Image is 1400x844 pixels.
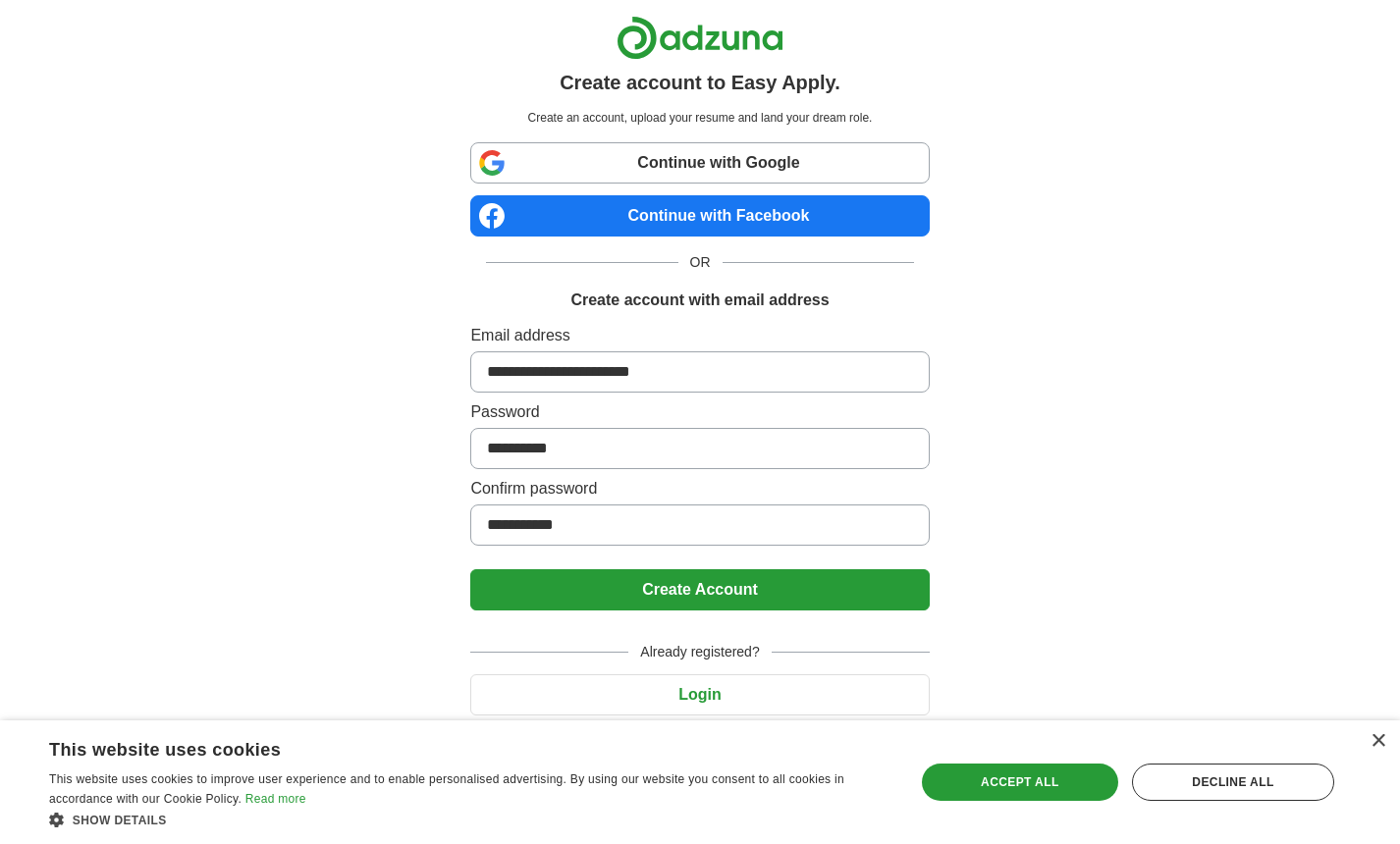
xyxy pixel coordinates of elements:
span: Already registered? [628,642,771,662]
button: Login [470,674,929,715]
a: Continue with Google [470,142,929,184]
label: Password [470,400,929,424]
h1: Create account to Easy Apply. [560,68,840,97]
span: OR [678,252,723,273]
a: Continue with Facebook [470,195,929,237]
label: Confirm password [470,477,929,501]
button: Create Account [470,569,929,610]
div: Accept all [922,764,1118,801]
div: Decline all [1132,764,1334,801]
span: This website uses cookies to improve user experience and to enable personalised advertising. By u... [49,772,844,806]
label: Email address [470,324,929,347]
h1: Create account with email address [570,289,829,312]
span: Show details [73,814,167,827]
img: Adzuna logo [617,16,783,60]
div: Close [1371,734,1385,749]
div: This website uses cookies [49,732,839,762]
a: Login [470,686,929,703]
p: Create an account, upload your resume and land your dream role. [474,109,925,127]
a: Read more, opens a new window [245,792,306,806]
div: Show details [49,810,888,829]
